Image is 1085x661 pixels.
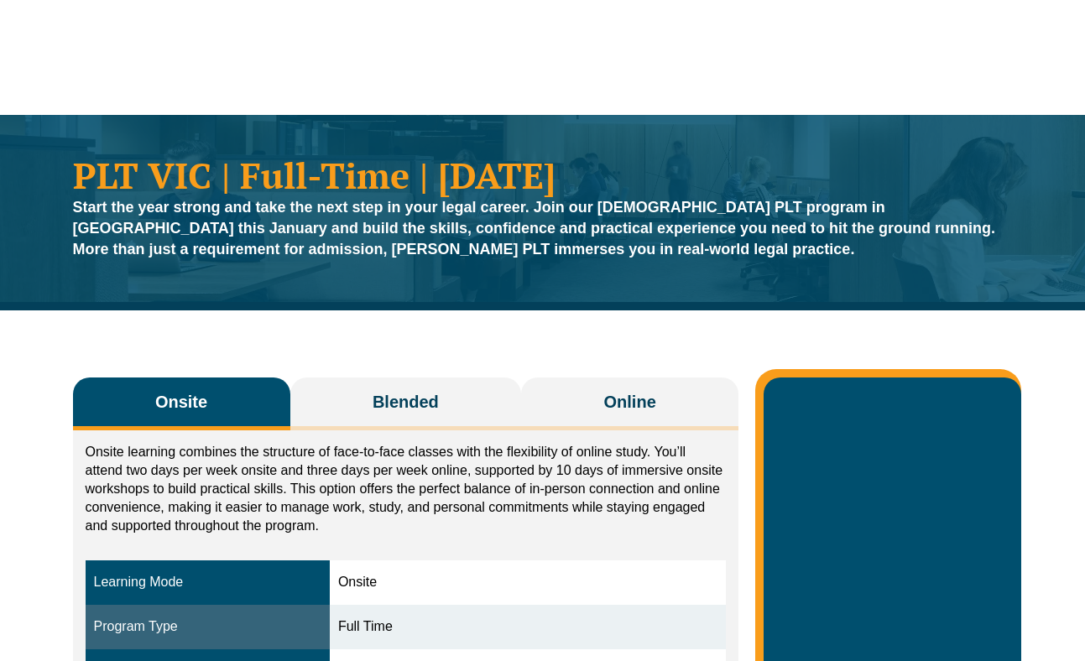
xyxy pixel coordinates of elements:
[86,443,727,535] p: Onsite learning combines the structure of face-to-face classes with the flexibility of online stu...
[373,390,439,414] span: Blended
[604,390,656,414] span: Online
[94,573,321,592] div: Learning Mode
[338,573,717,592] div: Onsite
[94,617,321,637] div: Program Type
[338,617,717,637] div: Full Time
[155,390,207,414] span: Onsite
[73,157,1013,193] h1: PLT VIC | Full-Time | [DATE]
[73,199,996,258] strong: Start the year strong and take the next step in your legal career. Join our [DEMOGRAPHIC_DATA] PL...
